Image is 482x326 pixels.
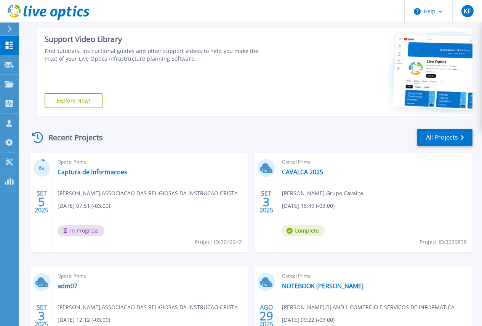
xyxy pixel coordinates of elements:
h3: 6 [33,164,51,173]
a: CAVALCA 2025 [282,168,323,176]
a: Captura de Informacoes [58,168,127,176]
span: Optical Prime [58,158,243,166]
span: 29 [259,313,273,319]
span: 3 [263,199,270,205]
span: % [42,166,44,170]
span: Optical Prime [282,272,468,280]
span: In Progress [58,225,104,236]
span: [PERSON_NAME] , ASSOCIACAO DAS RELIGIOSAS DA INSTRUCAO CRISTA [58,189,238,198]
span: Optical Prime [58,272,243,280]
span: [DATE] 16:49 (-03:00) [282,202,335,210]
a: Explore Now! [45,93,102,108]
span: Project ID: 3042242 [195,238,242,246]
span: KF [464,8,471,14]
a: adm07 [58,282,77,290]
span: Complete [282,225,325,236]
div: Support Video Library [45,34,271,44]
span: [PERSON_NAME] , ASSOCIACAO DAS RELIGIOSAS DA INSTRUCAO CRISTA [58,303,238,312]
span: [PERSON_NAME] , BJ AND L COMERCIO E SERVICOS DE INFORMATICA [282,303,455,312]
div: Recent Projects [29,128,113,147]
a: NOTEBOOK [PERSON_NAME] [282,282,364,290]
div: SET 2025 [259,188,274,216]
span: Optical Prime [282,158,468,166]
span: [PERSON_NAME] , Grupo Cavalca [282,189,363,198]
span: 5 [38,199,45,205]
a: All Projects [417,129,472,146]
span: 3 [38,313,45,319]
div: SET 2025 [34,188,49,216]
div: Find tutorials, instructional guides and other support videos to help you make the most of your L... [45,47,271,63]
span: [DATE] 09:22 (-03:00) [282,316,335,324]
span: [DATE] 12:12 (-03:00) [58,316,110,324]
span: [DATE] 07:51 (-03:00) [58,202,110,210]
span: Project ID: 3039838 [420,238,467,246]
